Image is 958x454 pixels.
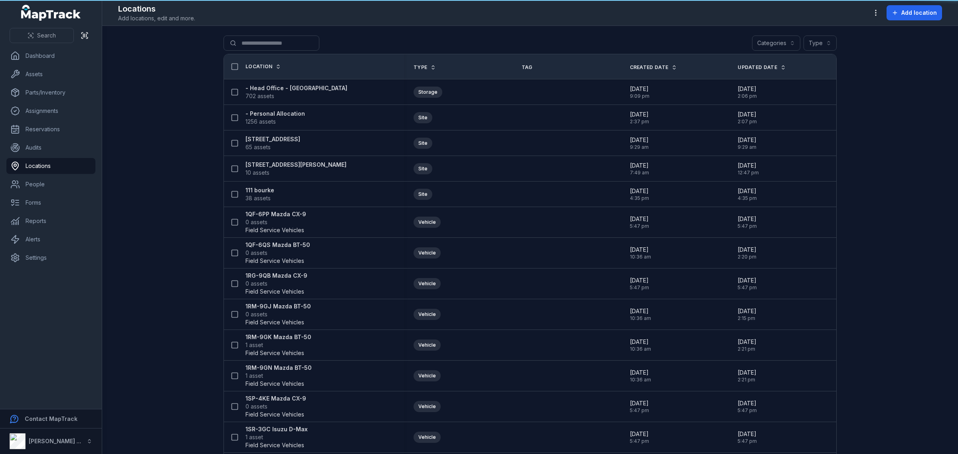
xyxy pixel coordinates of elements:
[245,218,267,226] span: 0 assets
[630,223,649,229] span: 5:47 pm
[630,377,651,383] span: 10:36 am
[901,9,937,17] span: Add location
[630,144,649,150] span: 9:29 am
[738,315,756,322] span: 2:15 pm
[738,85,757,99] time: 8/20/2025, 2:06:53 PM
[738,399,757,407] span: [DATE]
[245,118,276,126] span: 1256 assets
[118,3,195,14] h2: Locations
[738,246,756,260] time: 8/18/2025, 2:20:28 PM
[37,32,56,39] span: Search
[738,338,756,352] time: 8/18/2025, 2:21:01 PM
[245,161,346,169] strong: [STREET_ADDRESS][PERSON_NAME]
[630,307,651,315] span: [DATE]
[738,276,757,291] time: 8/26/2025, 5:47:04 PM
[245,135,300,143] strong: [STREET_ADDRESS]
[630,118,649,125] span: 2:37 pm
[630,215,649,223] span: [DATE]
[738,111,757,118] span: [DATE]
[630,276,649,291] time: 8/26/2025, 5:47:04 PM
[752,36,800,51] button: Categories
[630,246,651,260] time: 8/15/2025, 10:36:34 AM
[245,333,311,341] strong: 1RM-9GK Mazda BT-50
[414,112,432,123] div: Site
[630,162,649,176] time: 2/19/2025, 7:49:01 AM
[414,247,441,259] div: Vehicle
[118,14,195,22] span: Add locations, edit and more.
[630,111,649,118] span: [DATE]
[245,110,305,126] a: - Personal Allocation1256 assets
[630,215,649,229] time: 8/26/2025, 5:47:04 PM
[245,63,272,70] span: Location
[245,380,304,388] span: Field Service Vehicles
[738,399,757,414] time: 8/26/2025, 5:47:04 PM
[887,5,942,20] button: Add location
[245,110,305,118] strong: - Personal Allocation
[414,138,432,149] div: Site
[245,186,274,194] strong: 111 bourke
[245,425,308,433] strong: 1SR-3GC Isuzu D-Max
[738,407,757,414] span: 5:47 pm
[245,302,311,326] a: 1RM-9GJ Mazda BT-500 assetsField Service Vehicles
[6,250,95,266] a: Settings
[630,162,649,170] span: [DATE]
[630,85,649,99] time: 11/11/2024, 9:09:29 PM
[6,213,95,229] a: Reports
[630,170,649,176] span: 7:49 am
[6,140,95,156] a: Audits
[738,369,756,383] time: 8/18/2025, 2:21:09 PM
[414,189,432,200] div: Site
[414,370,441,381] div: Vehicle
[245,364,312,372] strong: 1RM-9GN Mazda BT-50
[414,64,427,71] span: Type
[6,48,95,64] a: Dashboard
[738,187,757,195] span: [DATE]
[414,278,441,289] div: Vehicle
[738,111,757,125] time: 8/20/2025, 2:07:15 PM
[414,64,436,71] a: Type
[738,369,756,377] span: [DATE]
[738,215,757,223] span: [DATE]
[630,85,649,93] span: [DATE]
[630,276,649,284] span: [DATE]
[245,411,304,418] span: Field Service Vehicles
[630,136,649,150] time: 6/24/2025, 9:29:05 AM
[738,307,756,315] span: [DATE]
[630,438,649,444] span: 5:47 pm
[245,395,306,403] strong: 1SP-4KE Mazda CX-9
[245,395,306,418] a: 1SP-4KE Mazda CX-90 assetsField Service Vehicles
[738,85,757,93] span: [DATE]
[738,118,757,125] span: 2:07 pm
[630,346,651,352] span: 10:36 am
[414,401,441,412] div: Vehicle
[245,433,263,441] span: 1 asset
[738,195,757,201] span: 4:35 pm
[245,364,312,388] a: 1RM-9GN Mazda BT-501 assetField Service Vehicles
[245,333,311,357] a: 1RM-9GK Mazda BT-501 assetField Service Vehicles
[29,438,84,444] strong: [PERSON_NAME] Air
[10,28,74,43] button: Search
[630,338,651,352] time: 8/15/2025, 10:36:34 AM
[6,121,95,137] a: Reservations
[245,288,304,296] span: Field Service Vehicles
[245,310,267,318] span: 0 assets
[630,64,677,71] a: Created Date
[630,369,651,377] span: [DATE]
[522,64,532,71] span: Tag
[738,64,777,71] span: Updated Date
[630,399,649,407] span: [DATE]
[738,284,757,291] span: 5:47 pm
[738,93,757,99] span: 2:06 pm
[630,195,649,201] span: 4:35 pm
[414,87,442,98] div: Storage
[738,162,759,176] time: 8/28/2025, 12:47:35 PM
[738,246,756,254] span: [DATE]
[738,254,756,260] span: 2:20 pm
[245,241,310,265] a: 1QF-6QS Mazda BT-500 assetsField Service Vehicles
[630,284,649,291] span: 5:47 pm
[245,280,267,288] span: 0 assets
[738,430,757,438] span: [DATE]
[738,170,759,176] span: 12:47 pm
[245,425,308,449] a: 1SR-3GC Isuzu D-Max1 assetField Service Vehicles
[738,338,756,346] span: [DATE]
